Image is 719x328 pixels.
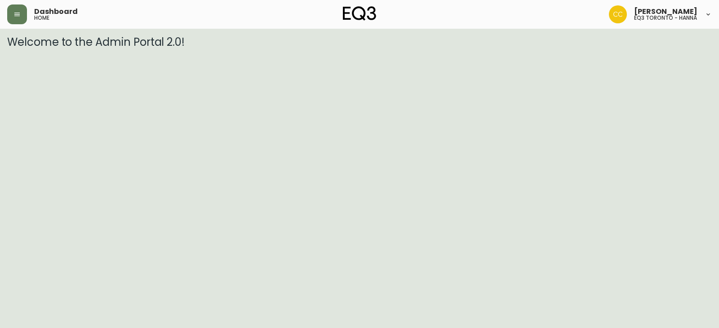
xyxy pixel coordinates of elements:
img: logo [343,6,376,21]
h5: home [34,15,49,21]
img: ec7176bad513007d25397993f68ebbfb [609,5,627,23]
h3: Welcome to the Admin Portal 2.0! [7,36,712,48]
span: [PERSON_NAME] [634,8,697,15]
h5: eq3 toronto - hanna [634,15,697,21]
span: Dashboard [34,8,78,15]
